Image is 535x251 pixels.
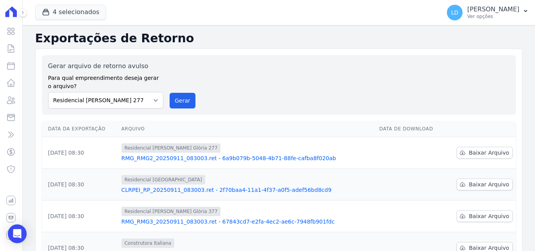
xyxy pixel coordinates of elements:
th: Arquivo [118,121,376,137]
button: 4 selecionados [35,5,106,20]
a: Baixar Arquivo [457,147,513,159]
a: Baixar Arquivo [457,179,513,190]
label: Gerar arquivo de retorno avulso [48,61,164,71]
span: Residencial [PERSON_NAME] Glória 377 [121,207,221,216]
button: LD [PERSON_NAME] Ver opções [441,2,535,23]
a: Baixar Arquivo [457,210,513,222]
a: CLRPEI_RP_20250911_083003.ret - 2f70baa4-11a1-4f37-a0f5-adef56bd8cd9 [121,186,373,194]
p: Ver opções [467,13,519,20]
span: Construtora Italiana [121,238,175,248]
span: Residencial [GEOGRAPHIC_DATA] [121,175,205,184]
button: Gerar [170,93,195,108]
td: [DATE] 08:30 [42,200,118,232]
td: [DATE] 08:30 [42,137,118,169]
span: Baixar Arquivo [469,149,509,157]
span: Baixar Arquivo [469,181,509,188]
span: Baixar Arquivo [469,212,509,220]
p: [PERSON_NAME] [467,5,519,13]
a: RMG_RMG3_20250911_083003.ret - 67843cd7-e2fa-4ec2-ae6c-7948fb901fdc [121,218,373,226]
th: Data de Download [376,121,445,137]
div: Open Intercom Messenger [8,224,27,243]
td: [DATE] 08:30 [42,169,118,200]
span: LD [451,10,459,15]
span: Residencial [PERSON_NAME] Glória 277 [121,143,221,153]
h2: Exportações de Retorno [35,31,522,45]
label: Para qual empreendimento deseja gerar o arquivo? [48,71,164,90]
a: RMG_RMG2_20250911_083003.ret - 6a9b079b-5048-4b71-88fe-cafba8f020ab [121,154,373,162]
th: Data da Exportação [42,121,118,137]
